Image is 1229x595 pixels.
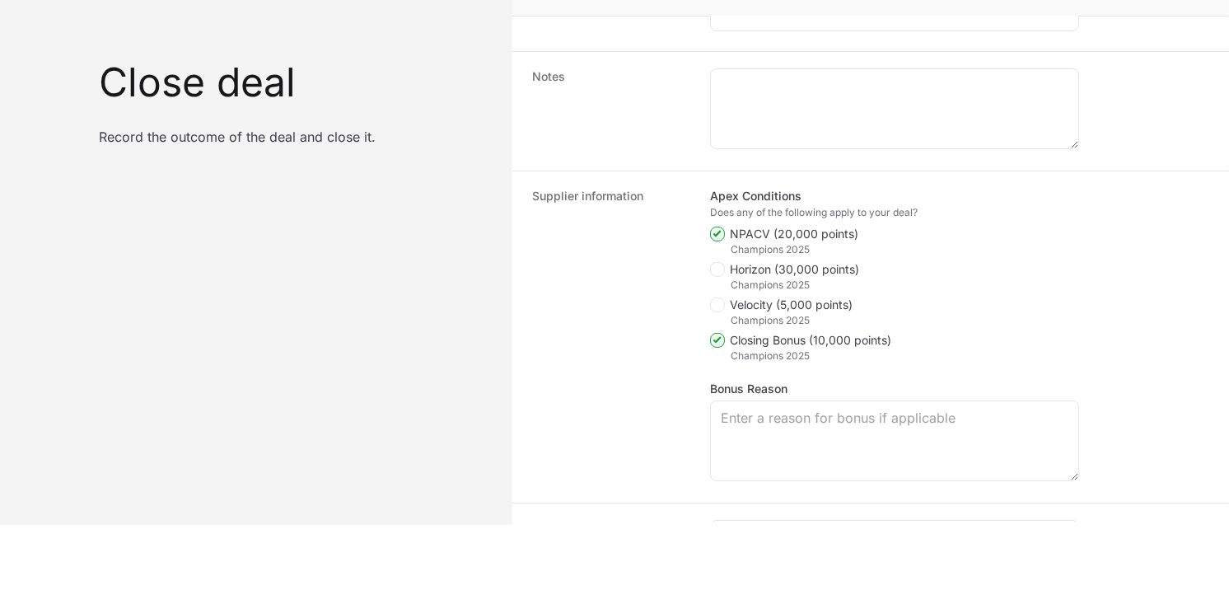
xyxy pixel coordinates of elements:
label: Bonus Reason [710,381,1079,397]
span: Closing Bonus (10,000 points) [730,332,891,349]
span: Velocity (5,000 points) [730,297,853,313]
div: Does any of the following apply to your deal? [710,206,1079,219]
div: Champions 2025 [731,314,1080,327]
div: Champions 2025 [731,279,1080,292]
p: Record the outcome of the deal and close it. [99,129,493,145]
div: Champions 2025 [731,349,1080,363]
span: Horizon (30,000 points) [730,261,859,278]
div: Champions 2025 [731,243,1080,256]
dt: Close date [532,520,690,555]
legend: Apex Conditions [710,188,801,204]
dt: Supplier information [532,188,690,486]
h1: Close deal [99,63,493,102]
dt: Notes [532,68,690,154]
span: NPACV (20,000 points) [730,226,858,242]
